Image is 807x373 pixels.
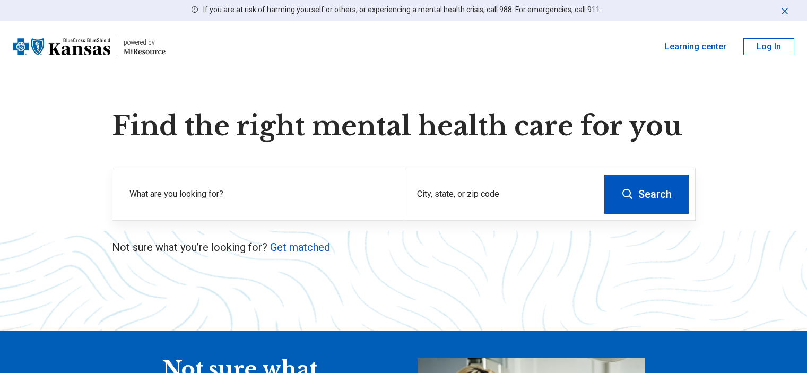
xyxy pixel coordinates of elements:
h1: Find the right mental health care for you [112,110,696,142]
a: Get matched [270,241,330,254]
img: Blue Cross Blue Shield Kansas [13,34,110,59]
a: Blue Cross Blue Shield Kansaspowered by [13,34,166,59]
button: Log In [743,38,794,55]
label: What are you looking for? [129,188,391,201]
button: Dismiss [779,4,790,17]
p: Not sure what you’re looking for? [112,240,696,255]
a: Learning center [665,40,726,53]
p: If you are at risk of harming yourself or others, or experiencing a mental health crisis, call 98... [203,4,602,15]
div: powered by [124,38,166,47]
button: Search [604,175,689,214]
